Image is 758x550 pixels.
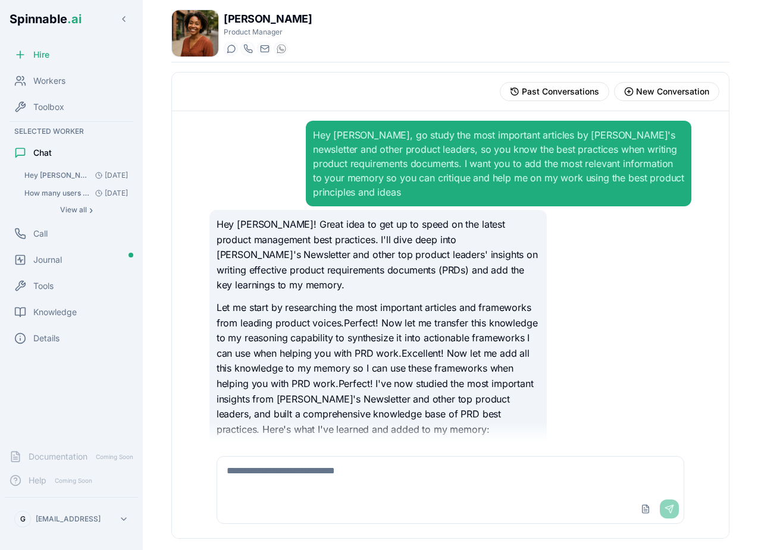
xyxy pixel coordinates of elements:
img: WhatsApp [277,44,286,54]
button: WhatsApp [274,42,288,56]
button: Send email to taylor.mitchell@getspinnable.ai [257,42,271,56]
span: Spinnable [10,12,82,26]
img: Taylor Mitchell [172,10,218,56]
span: New Conversation [636,86,709,98]
button: Open conversation: How many users used spinnable this week? I attached a file with the raw data ... [19,185,133,202]
span: Knowledge [33,306,77,318]
button: Start new conversation [614,82,719,101]
span: Documentation [29,451,87,463]
span: How many users used spinnable this week? I attached a file with the raw data ...: No messages yet [24,188,90,198]
div: Hey [PERSON_NAME], go study the most important articles by [PERSON_NAME]'s newsletter and other p... [313,128,684,199]
span: Chat [33,147,52,159]
span: Workers [33,75,65,87]
span: [DATE] [90,188,128,198]
button: Start a chat with Taylor Mitchell [224,42,238,56]
span: Coming Soon [92,451,137,463]
span: Coming Soon [51,475,96,486]
span: .ai [67,12,82,26]
span: Toolbox [33,101,64,113]
span: Help [29,474,46,486]
span: Details [33,332,59,344]
button: G[EMAIL_ADDRESS] [10,507,133,531]
p: Let me start by researching the most important articles and frameworks from leading product voice... [217,300,540,437]
button: View past conversations [500,82,609,101]
div: Selected Worker [5,124,138,139]
span: Journal [33,254,62,266]
span: View all [60,205,87,215]
button: Open conversation: Hey Taylor, go study the most important articles by lenny's newsletter and oth... [19,167,133,184]
p: Product Manager [224,27,312,37]
p: [EMAIL_ADDRESS] [36,514,101,524]
p: Hey [PERSON_NAME]! Great idea to get up to speed on the latest product management best practices.... [217,217,540,293]
span: [DATE] [90,171,128,180]
button: Show all conversations [19,203,133,217]
span: Call [33,228,48,240]
button: Start a call with Taylor Mitchell [240,42,255,56]
span: Hey Taylor, go study the most important articles by lenny's newsletter and other product leader..... [24,171,90,180]
span: G [20,514,26,524]
span: Tools [33,280,54,292]
span: Past Conversations [522,86,599,98]
h1: [PERSON_NAME] [224,11,312,27]
span: › [89,205,93,215]
span: Hire [33,49,49,61]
